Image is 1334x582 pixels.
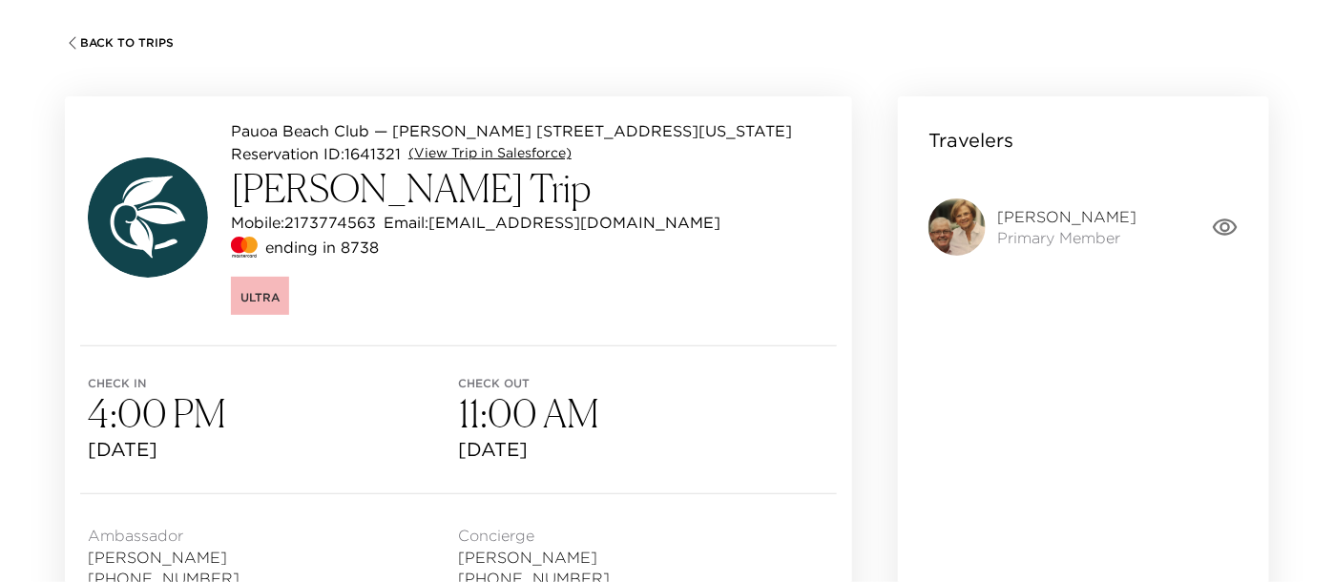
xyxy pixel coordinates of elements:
p: Reservation ID: 1641321 [231,142,401,165]
span: [DATE] [88,436,459,463]
span: Concierge [459,525,749,546]
span: [PERSON_NAME] [997,206,1136,227]
p: Travelers [928,127,1013,154]
a: (View Trip in Salesforce) [408,144,572,163]
span: [DATE] [459,436,830,463]
p: Mobile: 2173774563 [231,211,376,234]
span: [PERSON_NAME] [88,547,378,568]
p: Pauoa Beach Club — [PERSON_NAME] [STREET_ADDRESS][US_STATE] [231,119,792,142]
h3: [PERSON_NAME] Trip [231,165,792,211]
h3: 4:00 PM [88,390,459,436]
img: credit card type [231,234,258,260]
h3: 11:00 AM [459,390,830,436]
span: [PERSON_NAME] [459,547,749,568]
span: Ultra [240,290,280,304]
span: Primary Member [997,227,1136,248]
span: Back To Trips [80,36,174,50]
span: Ambassador [88,525,378,546]
p: ending in 8738 [265,236,379,259]
button: Back To Trips [65,35,174,51]
span: Check in [88,377,459,390]
span: Check out [459,377,830,390]
p: Email: [EMAIL_ADDRESS][DOMAIN_NAME] [384,211,720,234]
img: avatar.4afec266560d411620d96f9f038fe73f.svg [88,157,208,278]
img: ZiFtT1okWdEAAAAASUVORK5CYII= [928,198,986,256]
